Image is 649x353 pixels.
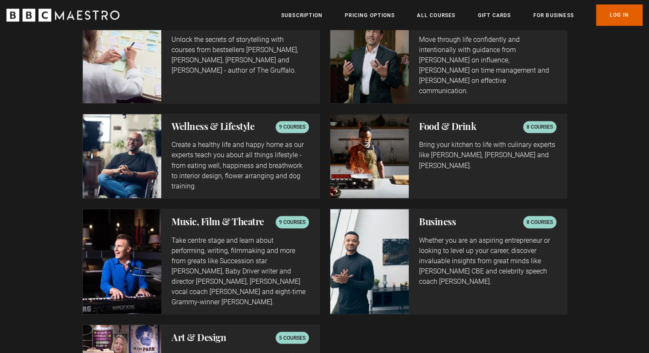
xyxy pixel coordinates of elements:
a: Subscription [281,11,323,20]
p: 5 courses [279,333,306,342]
p: Create a healthy life and happy home as our experts teach you about all things lifestyle - from e... [172,140,308,191]
h2: Business [419,216,456,226]
a: All Courses [417,11,455,20]
h2: Art & Design [172,332,226,342]
a: Gift Cards [477,11,511,20]
p: Whether you are an aspiring entrepreneur or looking to level up your career, discover invaluable ... [419,235,556,286]
p: Unlock the secrets of storytelling with courses from bestsellers [PERSON_NAME], [PERSON_NAME], [P... [172,35,308,76]
h2: Wellness & Lifestyle [172,121,254,131]
h2: Food & Drink [419,121,476,131]
p: Bring your kitchen to life with culinary experts like [PERSON_NAME], [PERSON_NAME] and [PERSON_NA... [419,140,556,171]
p: 8 courses [527,218,553,226]
p: 9 courses [279,218,306,226]
p: 8 courses [527,123,553,131]
p: Move through life confidently and intentionally with guidance from [PERSON_NAME] on influence, [P... [419,35,556,96]
a: Pricing Options [345,11,395,20]
h2: Music, Film & Theatre [172,216,264,226]
a: Log In [596,4,643,26]
p: 9 courses [279,123,306,131]
a: For business [533,11,573,20]
svg: BBC Maestro [6,9,119,21]
p: Take centre stage and learn about performing, writing, filmmaking and more from greats like Succe... [172,235,308,307]
nav: Primary [281,4,643,26]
